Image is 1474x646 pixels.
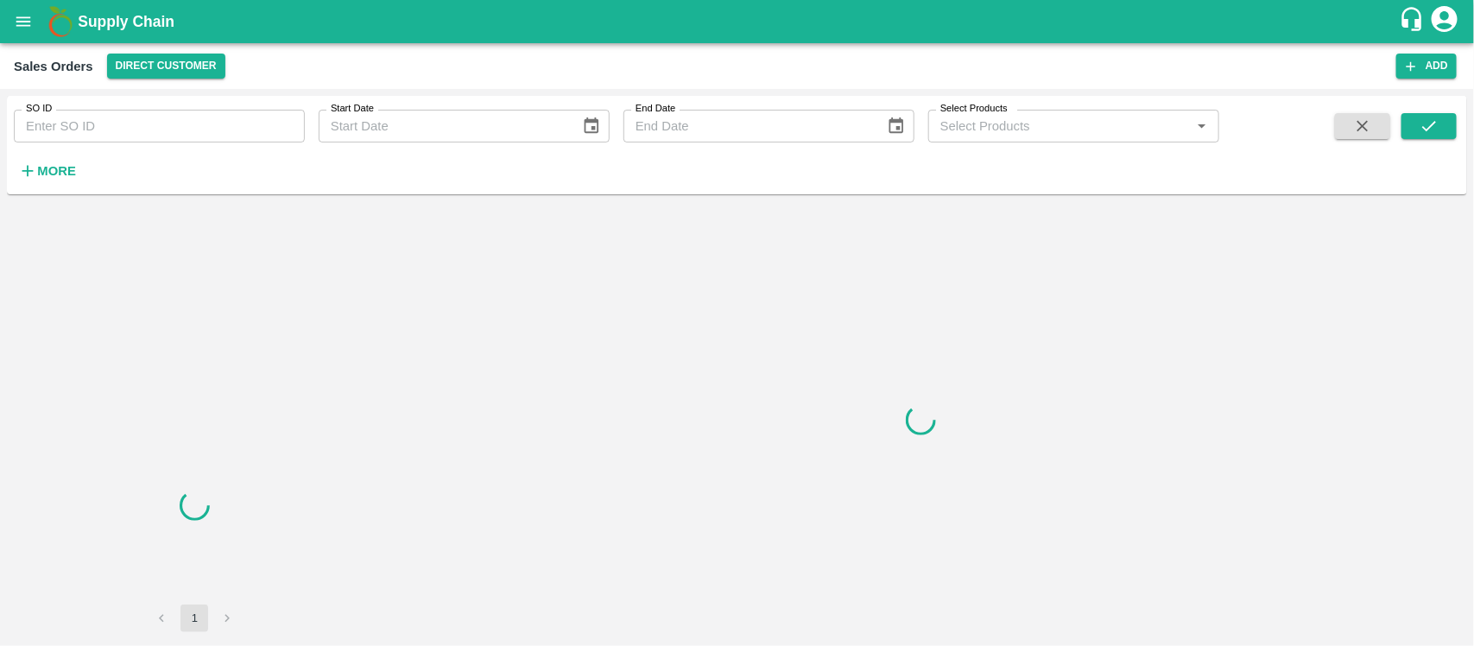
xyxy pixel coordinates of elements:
[78,13,174,30] b: Supply Chain
[180,605,208,632] button: page 1
[145,605,244,632] nav: pagination navigation
[78,9,1399,34] a: Supply Chain
[107,54,225,79] button: Select DC
[3,2,43,41] button: open drawer
[1191,115,1213,137] button: Open
[940,102,1008,116] label: Select Products
[14,55,93,78] div: Sales Orders
[14,156,80,186] button: More
[1396,54,1457,79] button: Add
[1399,6,1429,37] div: customer-support
[636,102,675,116] label: End Date
[319,110,568,142] input: Start Date
[933,115,1186,137] input: Select Products
[623,110,873,142] input: End Date
[26,102,52,116] label: SO ID
[14,110,305,142] input: Enter SO ID
[37,164,76,178] strong: More
[1429,3,1460,40] div: account of current user
[43,4,78,39] img: logo
[575,110,608,142] button: Choose date
[331,102,374,116] label: Start Date
[880,110,913,142] button: Choose date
